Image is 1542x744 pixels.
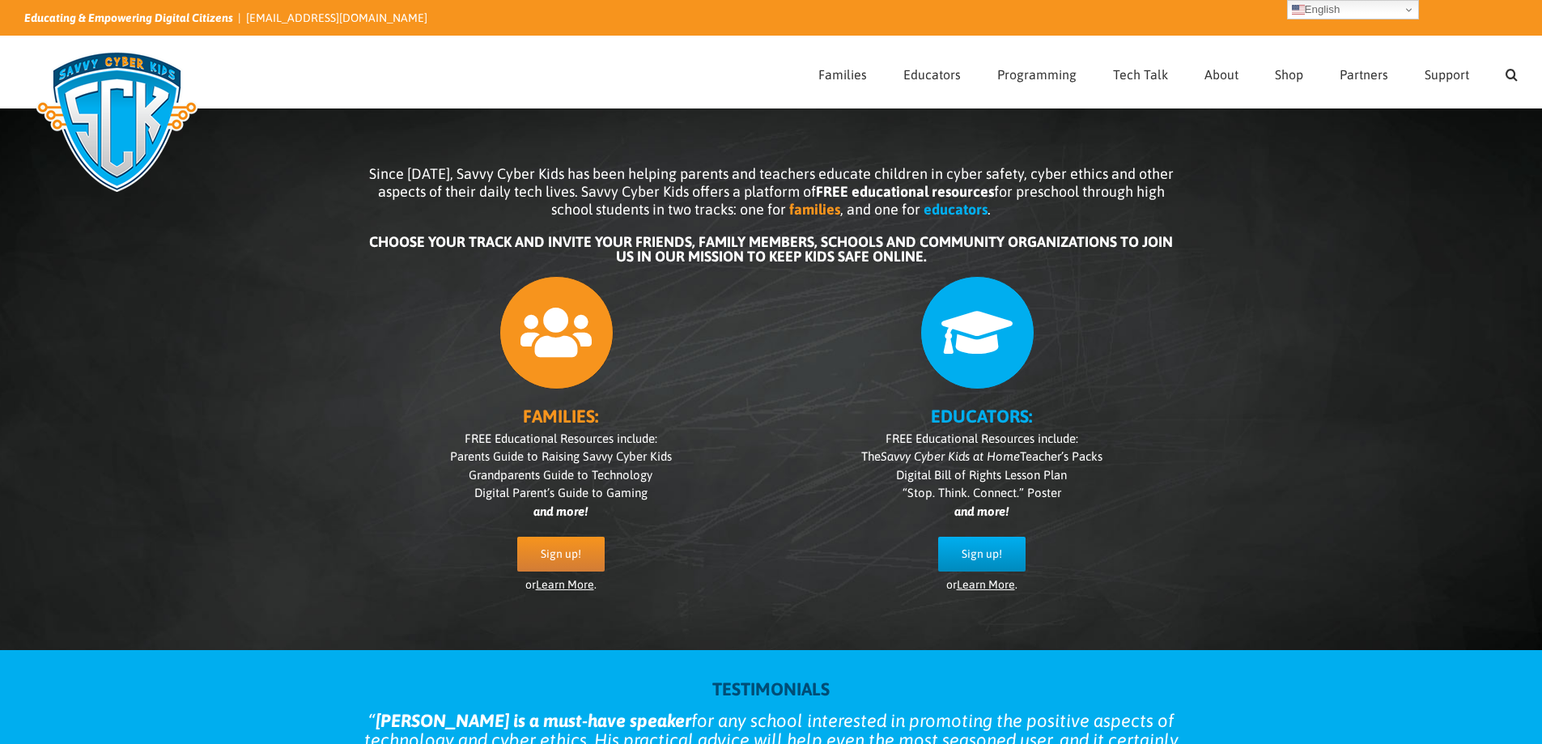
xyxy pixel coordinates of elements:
[886,432,1078,445] span: FREE Educational Resources include:
[962,547,1002,561] span: Sign up!
[246,11,427,24] a: [EMAIL_ADDRESS][DOMAIN_NAME]
[712,678,830,699] strong: TESTIMONIALS
[1425,36,1469,108] a: Support
[818,68,867,81] span: Families
[903,36,961,108] a: Educators
[818,36,1518,108] nav: Main Menu
[1113,68,1168,81] span: Tech Talk
[465,432,657,445] span: FREE Educational Resources include:
[1204,36,1238,108] a: About
[1506,36,1518,108] a: Search
[517,537,605,572] a: Sign up!
[523,406,598,427] b: FAMILIES:
[1425,68,1469,81] span: Support
[536,578,594,591] a: Learn More
[525,578,597,591] span: or .
[541,547,581,561] span: Sign up!
[954,504,1009,518] i: and more!
[369,233,1173,265] b: CHOOSE YOUR TRACK AND INVITE YOUR FRIENDS, FAMILY MEMBERS, SCHOOLS AND COMMUNITY ORGANIZATIONS TO...
[903,486,1061,500] span: “Stop. Think. Connect.” Poster
[861,449,1102,463] span: The Teacher’s Packs
[1275,36,1303,108] a: Shop
[469,468,652,482] span: Grandparents Guide to Technology
[957,578,1015,591] a: Learn More
[924,201,988,218] b: educators
[988,201,991,218] span: .
[997,36,1077,108] a: Programming
[938,537,1026,572] a: Sign up!
[450,449,672,463] span: Parents Guide to Raising Savvy Cyber Kids
[376,710,691,731] strong: [PERSON_NAME] is a must-have speaker
[1275,68,1303,81] span: Shop
[789,201,840,218] b: families
[840,201,920,218] span: , and one for
[816,183,994,200] b: FREE educational resources
[818,36,867,108] a: Families
[896,468,1067,482] span: Digital Bill of Rights Lesson Plan
[1340,68,1388,81] span: Partners
[946,578,1017,591] span: or .
[997,68,1077,81] span: Programming
[881,449,1020,463] i: Savvy Cyber Kids at Home
[1292,3,1305,16] img: en
[474,486,648,500] span: Digital Parent’s Guide to Gaming
[24,40,210,202] img: Savvy Cyber Kids Logo
[931,406,1032,427] b: EDUCATORS:
[533,504,588,518] i: and more!
[903,68,961,81] span: Educators
[369,165,1174,218] span: Since [DATE], Savvy Cyber Kids has been helping parents and teachers educate children in cyber sa...
[24,11,233,24] i: Educating & Empowering Digital Citizens
[1340,36,1388,108] a: Partners
[1113,36,1168,108] a: Tech Talk
[1204,68,1238,81] span: About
